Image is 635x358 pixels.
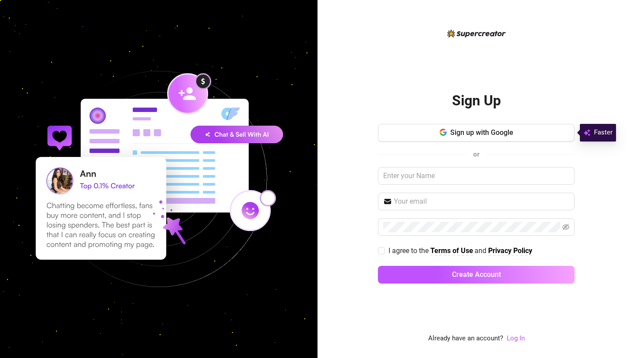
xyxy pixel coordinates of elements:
[378,266,575,283] button: Create Account
[450,128,513,137] span: Sign up with Google
[430,246,473,255] strong: Terms of Use
[378,124,575,142] button: Sign up with Google
[378,167,575,185] input: Enter your Name
[594,127,613,138] span: Faster
[507,334,525,342] a: Log In
[6,26,311,332] img: signup-background-D0MIrEPF.svg
[428,333,503,344] span: Already have an account?
[488,246,532,256] a: Privacy Policy
[507,333,525,344] a: Log In
[430,246,473,256] a: Terms of Use
[488,246,532,255] strong: Privacy Policy
[474,246,488,255] span: and
[473,150,479,158] span: or
[388,246,430,255] span: I agree to the
[562,224,569,231] span: eye-invisible
[394,196,569,207] input: Your email
[452,92,501,110] h2: Sign Up
[583,127,590,138] img: svg%3e
[447,30,506,37] img: logo-BBDzfeDw.svg
[452,270,501,279] span: Create Account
